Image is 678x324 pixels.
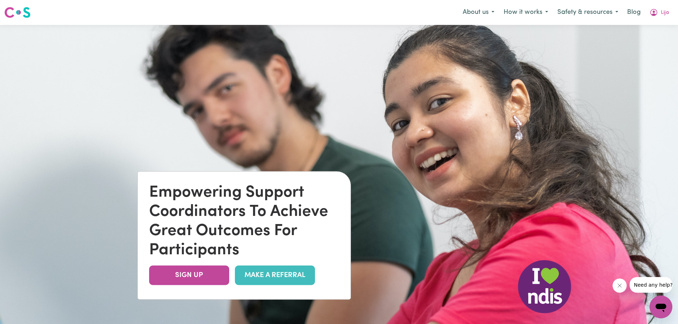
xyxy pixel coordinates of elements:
[149,266,229,285] a: SIGN UP
[458,5,499,20] button: About us
[650,296,672,318] iframe: Button to launch messaging window
[518,260,571,313] img: NDIS Logo
[235,266,315,285] a: MAKE A REFERRAL
[623,5,645,20] a: Blog
[661,9,669,17] span: Lija
[4,4,31,21] a: Careseekers logo
[4,5,43,11] span: Need any help?
[149,183,339,260] div: Empowering Support Coordinators To Achieve Great Outcomes For Participants
[630,277,672,293] iframe: Message from company
[499,5,553,20] button: How it works
[645,5,674,20] button: My Account
[613,278,627,293] iframe: Close message
[553,5,623,20] button: Safety & resources
[4,6,31,19] img: Careseekers logo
